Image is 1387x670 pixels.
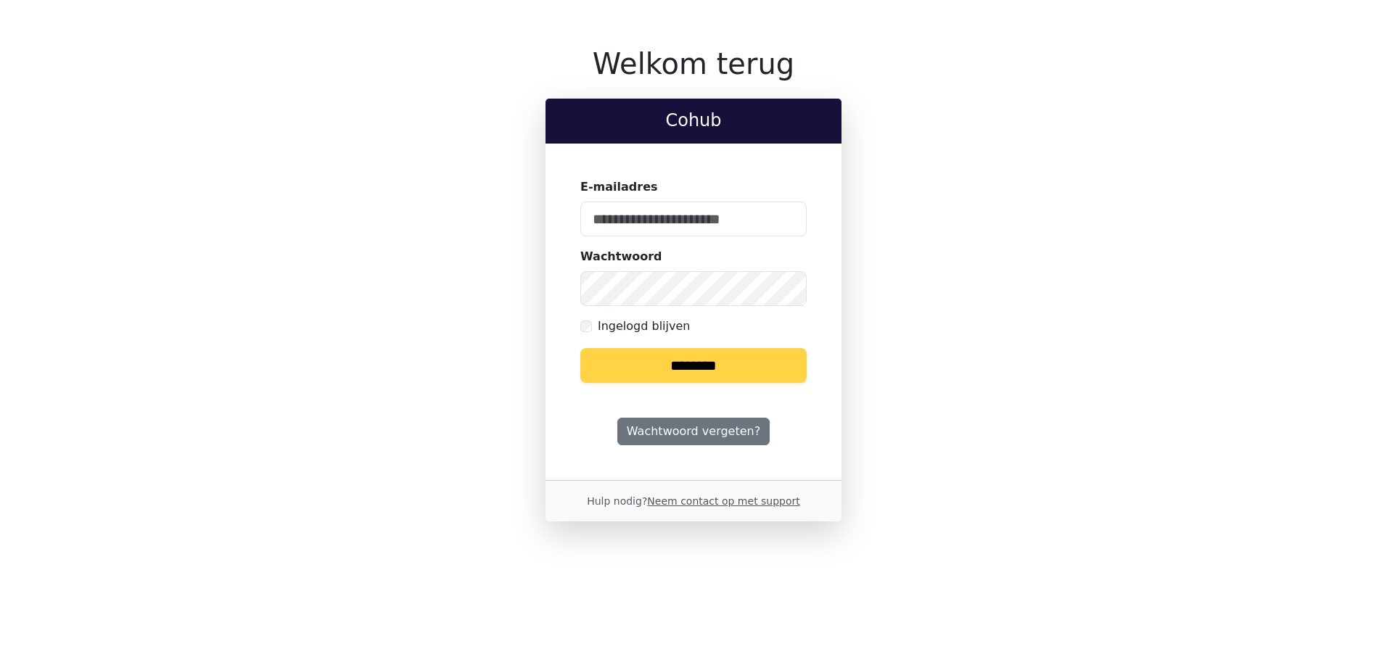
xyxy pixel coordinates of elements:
h2: Cohub [557,110,830,131]
label: Ingelogd blijven [598,318,690,335]
label: E-mailadres [580,178,658,196]
label: Wachtwoord [580,248,662,265]
h1: Welkom terug [546,46,841,81]
small: Hulp nodig? [587,495,800,507]
a: Wachtwoord vergeten? [617,418,770,445]
a: Neem contact op met support [647,495,799,507]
